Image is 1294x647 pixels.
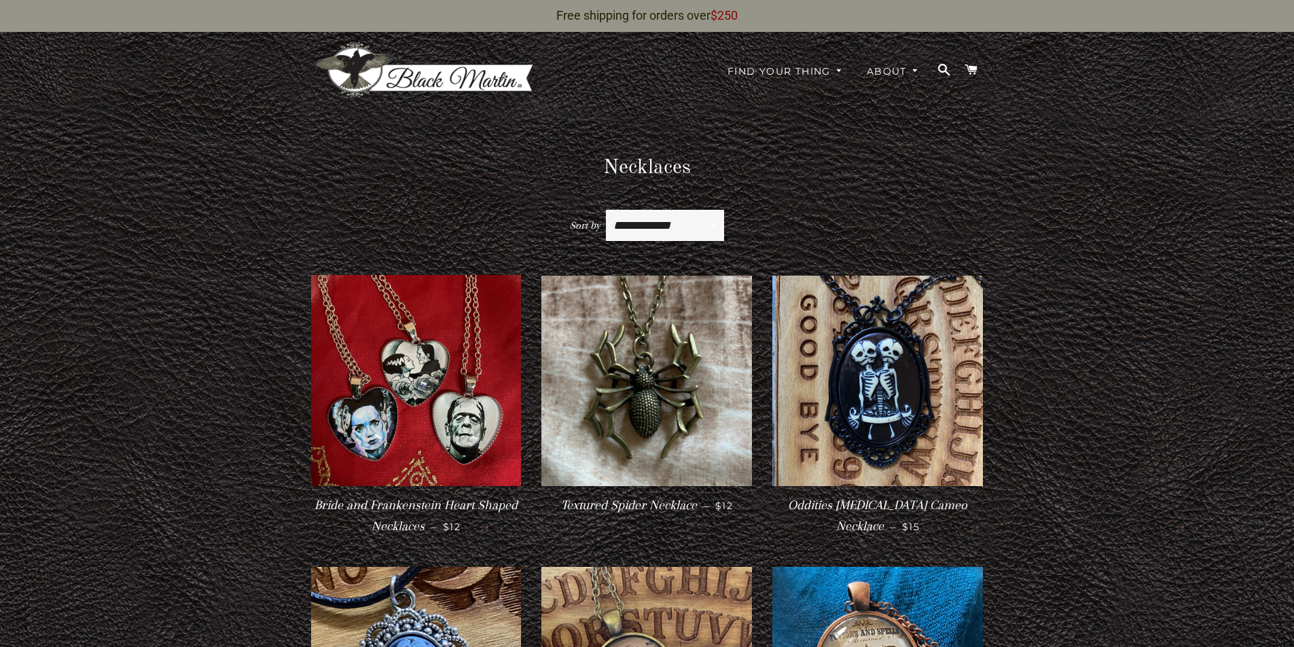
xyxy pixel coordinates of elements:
span: $12 [715,500,733,512]
span: $15 [902,521,920,533]
img: Bride and Frankenstein Heart Shaped Necklaces [311,275,522,486]
h1: Necklaces [311,153,984,182]
a: Oddities [MEDICAL_DATA] Cameo Necklace — $15 [772,486,983,547]
span: — [430,521,437,533]
a: About [857,54,930,90]
a: Bride and Frankenstein Heart Shaped Necklaces — $12 [311,486,522,547]
a: Textured Spider Necklace [541,275,752,486]
span: Sort by [570,219,600,232]
img: Oddities Conjoined Twins Cameo Necklace [772,276,983,486]
span: $ [711,8,717,22]
span: Bride and Frankenstein Heart Shaped Necklaces [314,498,518,534]
a: Oddities Conjoined Twins Cameo Necklace [772,275,983,486]
span: 250 [717,8,738,22]
span: Oddities [MEDICAL_DATA] Cameo Necklace [788,498,967,534]
span: Textured Spider Necklace [561,498,697,513]
img: Textured Spider Necklace [541,276,752,486]
a: Textured Spider Necklace — $12 [541,486,752,525]
a: Find Your Thing [717,54,854,90]
span: — [702,500,710,512]
span: $12 [443,521,461,533]
img: Black Martin [311,41,535,99]
span: — [889,521,897,533]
